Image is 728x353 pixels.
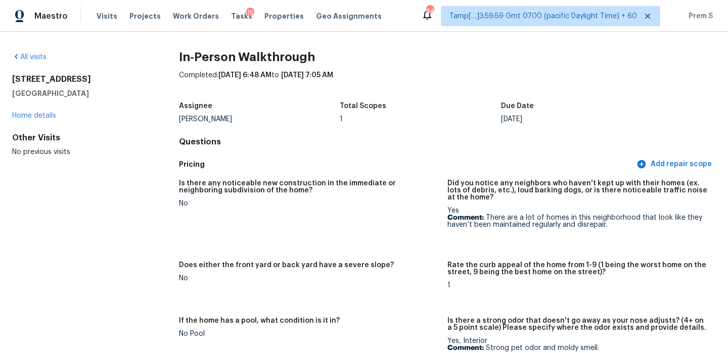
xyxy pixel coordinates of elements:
div: 1 [340,116,501,123]
div: [DATE] [501,116,662,123]
p: There are a lot of homes in this neighborhood that look like they haven’t been maintained regular... [447,214,708,228]
span: Add repair scope [639,158,712,171]
b: Comment: [447,214,484,221]
span: [DATE] 6:48 AM [218,72,271,79]
h5: Pricing [179,159,634,170]
span: Work Orders [173,11,219,21]
h5: Did you notice any neighbors who haven't kept up with their homes (ex. lots of debris, etc.), lou... [447,180,708,201]
h5: Rate the curb appeal of the home from 1-9 (1 being the worst home on the street, 9 being the best... [447,262,708,276]
p: Strong pet odor and moldy smell. [447,344,708,351]
b: Comment: [447,344,484,351]
span: No previous visits [12,148,70,156]
div: 1 [447,282,708,289]
h2: In-Person Walkthrough [179,52,716,62]
div: Completed: to [179,70,716,96]
span: Tasks [231,13,252,20]
h5: [GEOGRAPHIC_DATA] [12,88,147,98]
button: Add repair scope [634,155,716,174]
span: Geo Assignments [316,11,382,21]
div: No Pool [179,330,439,337]
div: [PERSON_NAME] [179,116,340,123]
h5: Due Date [501,103,534,110]
span: Tamp[…]3:59:59 Gmt 0700 (pacific Daylight Time) + 60 [449,11,637,21]
div: 648 [426,6,433,16]
div: Yes [447,207,708,228]
span: Properties [264,11,304,21]
h5: If the home has a pool, what condition is it in? [179,317,340,324]
h5: Does either the front yard or back yard have a severe slope? [179,262,394,269]
h5: Is there a strong odor that doesn't go away as your nose adjusts? (4+ on a 5 point scale) Please ... [447,317,708,331]
div: 15 [246,8,254,18]
span: Visits [97,11,117,21]
h2: [STREET_ADDRESS] [12,74,147,84]
div: No [179,200,439,207]
span: Projects [129,11,161,21]
h4: Questions [179,137,716,147]
span: [DATE] 7:05 AM [281,72,333,79]
h5: Is there any noticeable new construction in the immediate or neighboring subdivision of the home? [179,180,439,194]
span: Maestro [34,11,68,21]
h5: Assignee [179,103,212,110]
div: No [179,275,439,282]
div: Other Visits [12,133,147,143]
span: Prem S [685,11,713,21]
h5: Total Scopes [340,103,386,110]
a: Home details [12,112,56,119]
a: All visits [12,54,47,61]
div: Yes, Interior [447,337,708,351]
